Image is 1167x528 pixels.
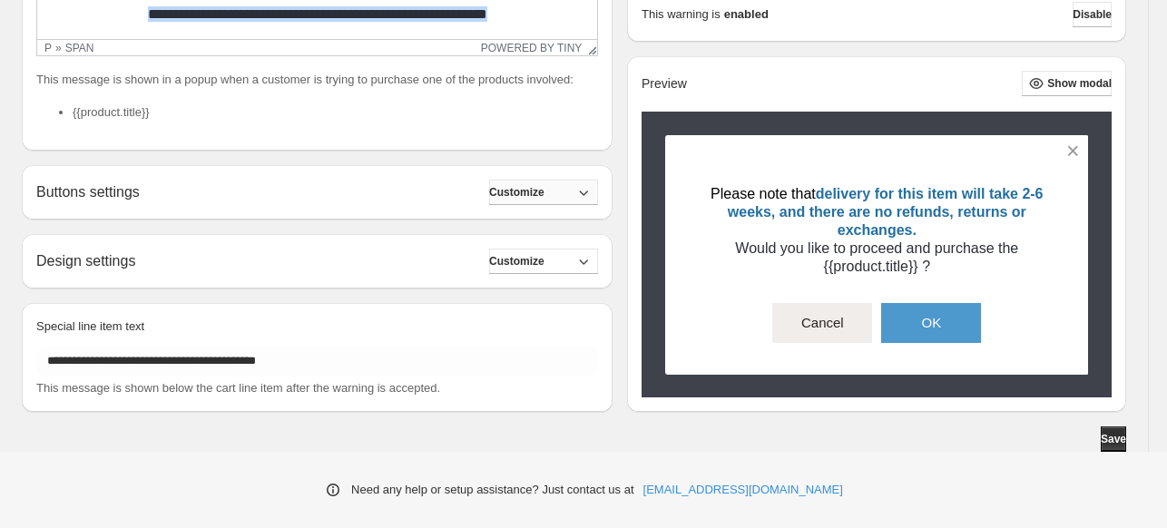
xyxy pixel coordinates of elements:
button: Disable [1073,2,1112,27]
p: This message is shown in a popup when a customer is trying to purchase one of the products involved: [36,71,598,89]
li: {{product.title}} [73,103,598,122]
strong: enabled [724,5,769,24]
div: span [65,42,94,54]
div: Resize [582,40,597,55]
span: This message is shown below the cart line item after the warning is accepted. [36,381,440,395]
span: Special line item text [36,319,144,333]
: Would you like to proceed and purchase the {{product.title}} ? [735,240,1018,273]
h2: Design settings [36,252,135,269]
h2: Buttons settings [36,183,140,200]
p: This warning is [642,5,721,24]
span: Customize [489,254,544,269]
button: Customize [489,180,598,205]
span: Save [1101,432,1126,446]
h2: Preview [642,76,687,92]
span: Disable [1073,7,1112,22]
button: Show modal [1022,71,1112,96]
: Please note that [711,185,816,200]
: delivery for this item will take 2-6 weeks, and there are no refunds, returns or exchanges. [728,185,1044,237]
body: Rich Text Area. Press ALT-0 for help. [7,15,553,75]
div: » [55,42,62,54]
button: Customize [489,249,598,274]
button: Save [1101,426,1126,452]
a: Powered by Tiny [481,42,583,54]
span: Show modal [1047,76,1112,91]
div: p [44,42,52,54]
button: OK [881,302,981,342]
button: Cancel [772,302,872,342]
span: Customize [489,185,544,200]
a: [EMAIL_ADDRESS][DOMAIN_NAME] [643,481,843,499]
